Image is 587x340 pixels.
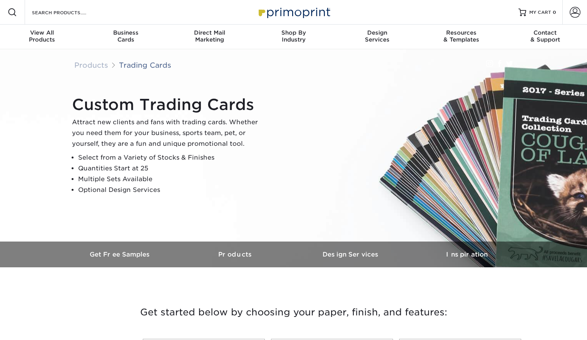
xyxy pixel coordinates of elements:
[252,25,336,49] a: Shop ByIndustry
[168,29,252,36] span: Direct Mail
[419,29,503,43] div: & Templates
[335,29,419,36] span: Design
[78,152,264,163] li: Select from a Variety of Stocks & Finishes
[78,185,264,195] li: Optional Design Services
[168,25,252,49] a: Direct MailMarketing
[553,10,556,15] span: 0
[503,25,587,49] a: Contact& Support
[252,29,336,43] div: Industry
[84,25,168,49] a: BusinessCards
[178,251,294,258] h3: Products
[255,4,332,20] img: Primoprint
[69,295,519,330] h3: Get started below by choosing your paper, finish, and features:
[335,29,419,43] div: Services
[74,61,108,69] a: Products
[178,242,294,267] a: Products
[72,95,264,114] h1: Custom Trading Cards
[31,8,106,17] input: SEARCH PRODUCTS.....
[409,242,525,267] a: Inspiration
[168,29,252,43] div: Marketing
[119,61,171,69] a: Trading Cards
[294,242,409,267] a: Design Services
[503,29,587,36] span: Contact
[72,117,264,149] p: Attract new clients and fans with trading cards. Whether you need them for your business, sports ...
[84,29,168,36] span: Business
[419,25,503,49] a: Resources& Templates
[252,29,336,36] span: Shop By
[78,174,264,185] li: Multiple Sets Available
[529,9,551,16] span: MY CART
[63,242,178,267] a: Get Free Samples
[63,251,178,258] h3: Get Free Samples
[419,29,503,36] span: Resources
[503,29,587,43] div: & Support
[335,25,419,49] a: DesignServices
[409,251,525,258] h3: Inspiration
[78,163,264,174] li: Quantities Start at 25
[84,29,168,43] div: Cards
[294,251,409,258] h3: Design Services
